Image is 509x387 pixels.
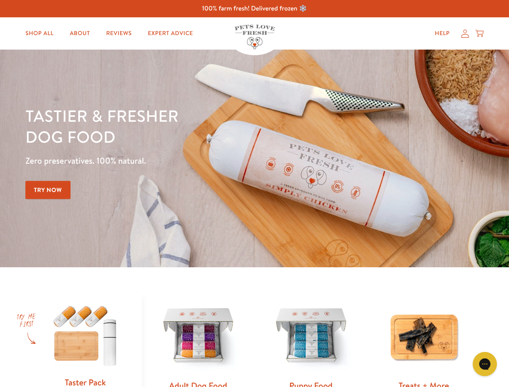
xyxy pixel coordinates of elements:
[25,181,71,199] a: Try Now
[25,105,331,147] h1: Tastier & fresher dog food
[141,25,199,42] a: Expert Advice
[428,25,456,42] a: Help
[63,25,96,42] a: About
[19,25,60,42] a: Shop All
[469,349,501,379] iframe: Gorgias live chat messenger
[235,25,275,49] img: Pets Love Fresh
[25,154,331,168] p: Zero preservatives. 100% natural.
[100,25,138,42] a: Reviews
